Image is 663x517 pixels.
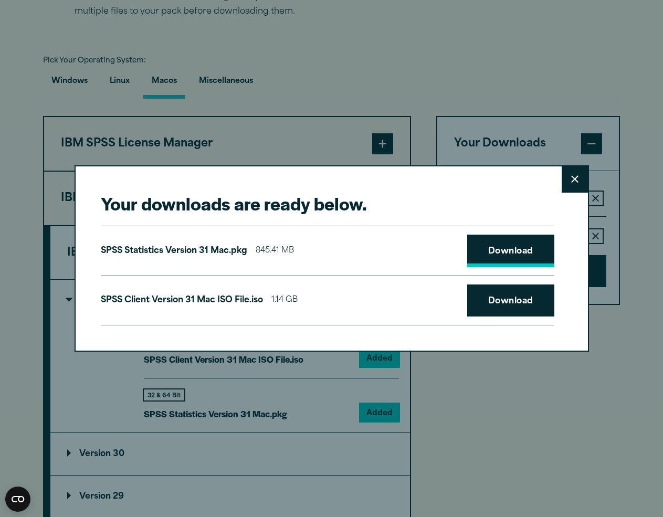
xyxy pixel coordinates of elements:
button: Open CMP widget [5,487,30,512]
h2: Your downloads are ready below. [101,192,554,215]
a: Download [467,284,554,317]
p: SPSS Statistics Version 31 Mac.pkg [101,244,247,259]
span: 1.14 GB [271,293,298,308]
span: 845.41 MB [256,244,294,259]
a: Download [467,235,554,267]
p: SPSS Client Version 31 Mac ISO File.iso [101,293,263,308]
